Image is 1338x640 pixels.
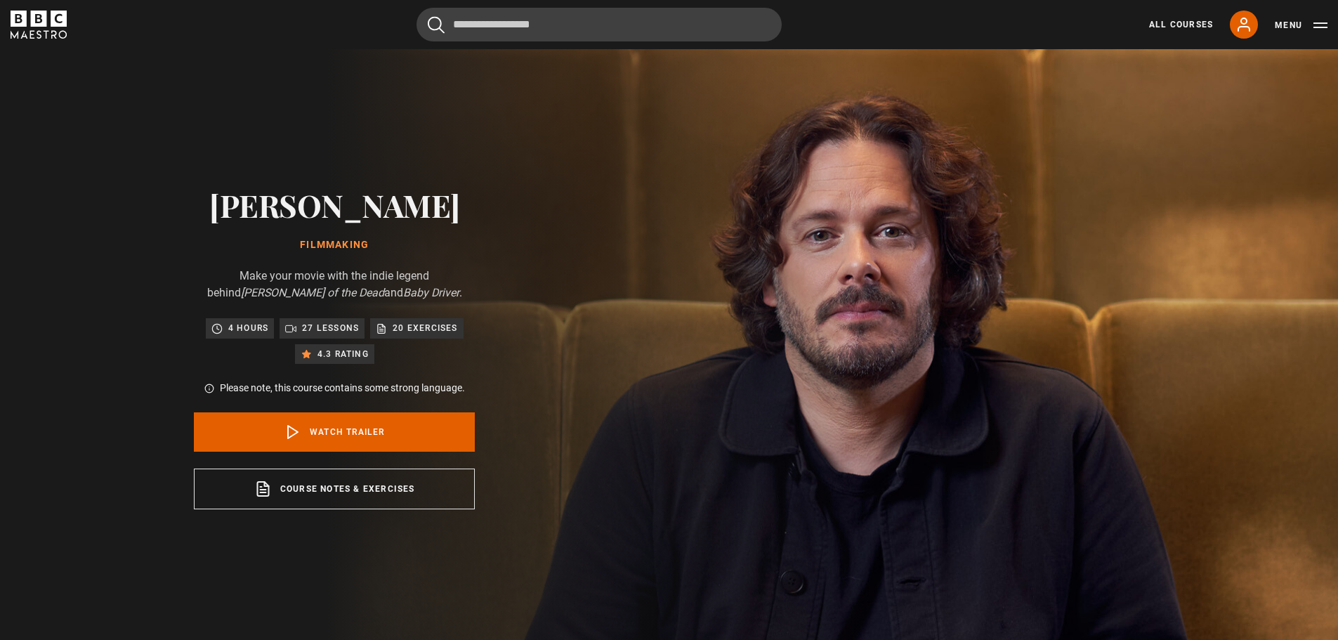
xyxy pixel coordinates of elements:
[194,240,475,251] h1: Filmmaking
[417,8,782,41] input: Search
[11,11,67,39] svg: BBC Maestro
[228,321,268,335] p: 4 hours
[241,286,384,299] i: [PERSON_NAME] of the Dead
[194,469,475,509] a: Course notes & exercises
[194,187,475,223] h2: [PERSON_NAME]
[317,347,369,361] p: 4.3 rating
[1149,18,1213,31] a: All Courses
[194,268,475,301] p: Make your movie with the indie legend behind and .
[302,321,359,335] p: 27 lessons
[1275,18,1327,32] button: Toggle navigation
[428,16,445,34] button: Submit the search query
[194,412,475,452] a: Watch Trailer
[403,286,459,299] i: Baby Driver
[393,321,457,335] p: 20 exercises
[220,381,465,396] p: Please note, this course contains some strong language.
